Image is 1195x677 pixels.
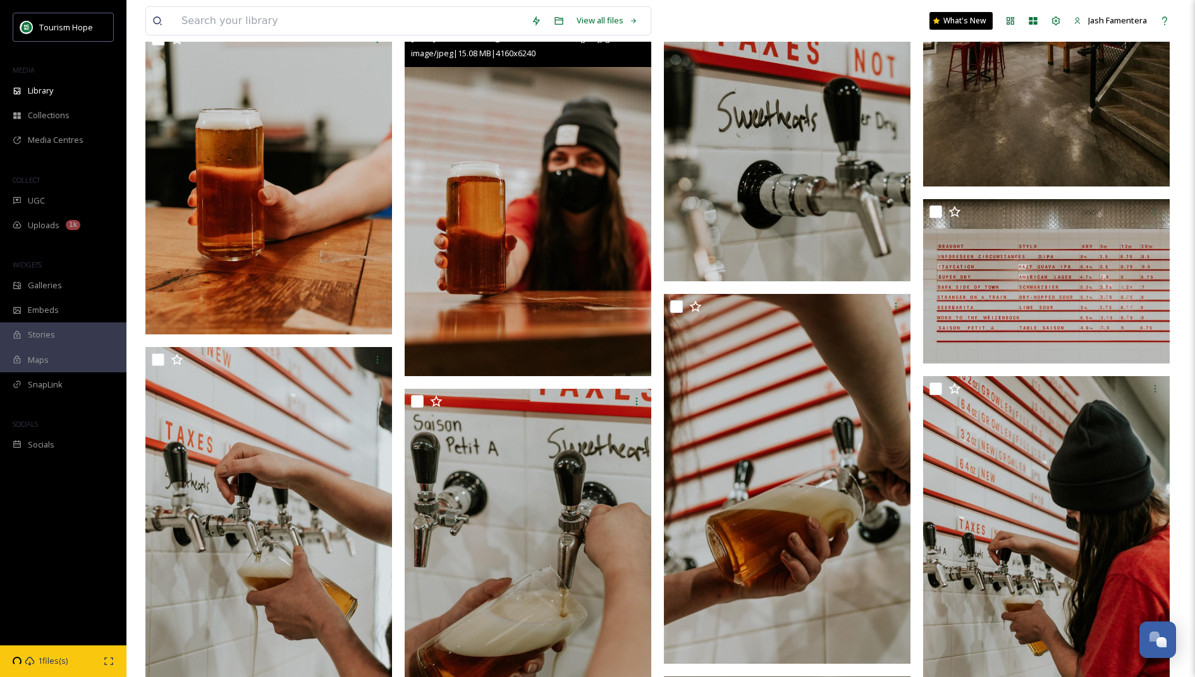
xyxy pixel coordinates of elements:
[175,7,525,35] input: Search your library
[923,199,1170,363] img: 2022.02.04--ConnectMedia_MountainViewBrewing-28.jpg
[20,21,33,34] img: logo.png
[13,260,42,269] span: WIDGETS
[28,219,59,231] span: Uploads
[411,47,536,59] span: image/jpeg | 15.08 MB | 4160 x 6240
[405,6,651,376] img: 2022.02.04--ConnectMedia_MountainViewBrewing-26.jpg
[28,85,53,97] span: Library
[1139,621,1176,658] button: Open Chat
[664,294,910,664] img: 2022.02.04--ConnectMedia_MountainViewBrewing-21.jpg
[1088,15,1147,26] span: Jash Famentera
[39,21,93,33] span: Tourism Hope
[28,329,55,341] span: Stories
[28,134,83,146] span: Media Centres
[66,220,80,230] div: 1k
[28,379,63,391] span: SnapLink
[28,195,45,207] span: UGC
[929,12,993,30] a: What's New
[13,419,38,429] span: SOCIALS
[28,109,70,121] span: Collections
[145,27,392,335] img: 2022.02.04--ConnectMedia_MountainViewBrewing-27.jpg
[28,279,62,291] span: Galleries
[28,439,54,451] span: Socials
[28,304,59,316] span: Embeds
[28,354,49,366] span: Maps
[13,65,35,75] span: MEDIA
[570,8,644,33] a: View all files
[13,175,40,185] span: COLLECT
[1067,8,1153,33] a: Jash Famentera
[38,655,68,667] span: 1 files(s)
